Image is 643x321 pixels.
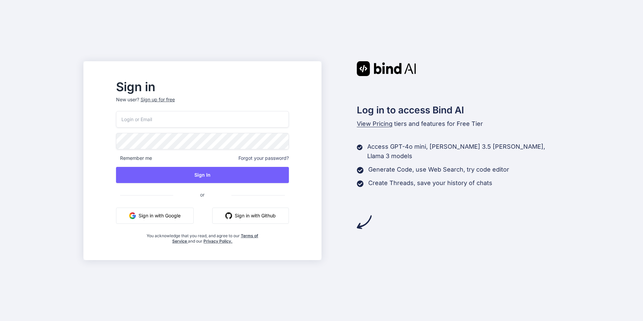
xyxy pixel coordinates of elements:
button: Sign in with Github [212,208,289,224]
p: Access GPT-4o mini, [PERSON_NAME] 3.5 [PERSON_NAME], Llama 3 models [367,142,560,161]
button: Sign in with Google [116,208,194,224]
span: View Pricing [357,120,392,127]
img: arrow [357,215,372,229]
h2: Sign in [116,81,289,92]
p: Create Threads, save your history of chats [368,178,492,188]
p: New user? [116,96,289,111]
h2: Log in to access Bind AI [357,103,560,117]
span: Forgot your password? [238,155,289,162]
a: Privacy Policy. [203,239,232,244]
img: Bind AI logo [357,61,416,76]
div: You acknowledge that you read, and agree to our and our [145,229,260,244]
img: github [225,212,232,219]
span: or [173,186,231,203]
input: Login or Email [116,111,289,128]
img: google [129,212,136,219]
div: Sign up for free [141,96,175,103]
span: Remember me [116,155,152,162]
button: Sign In [116,167,289,183]
p: Generate Code, use Web Search, try code editor [368,165,509,174]
p: tiers and features for Free Tier [357,119,560,129]
a: Terms of Service [172,233,258,244]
